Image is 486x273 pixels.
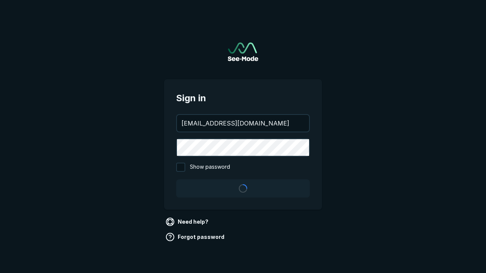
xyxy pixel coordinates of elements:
span: Show password [190,163,230,172]
span: Sign in [176,91,310,105]
a: Go to sign in [228,42,258,61]
a: Need help? [164,216,211,228]
a: Forgot password [164,231,227,243]
img: See-Mode Logo [228,42,258,61]
input: your@email.com [177,115,309,132]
